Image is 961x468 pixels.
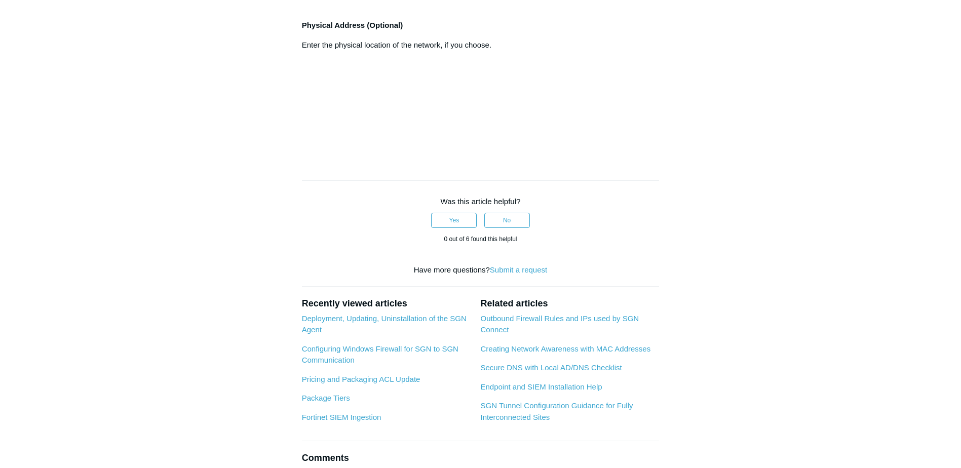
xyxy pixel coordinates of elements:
[480,314,639,334] a: Outbound Firewall Rules and IPs used by SGN Connect
[302,413,381,421] a: Fortinet SIEM Ingestion
[480,382,602,391] a: Endpoint and SIEM Installation Help
[431,213,477,228] button: This article was helpful
[302,344,458,365] a: Configuring Windows Firewall for SGN to SGN Communication
[490,265,547,274] a: Submit a request
[302,297,471,310] h2: Recently viewed articles
[302,264,660,276] div: Have more questions?
[302,21,403,29] strong: Physical Address (Optional)
[302,314,467,334] a: Deployment, Updating, Uninstallation of the SGN Agent
[480,363,622,372] a: Secure DNS with Local AD/DNS Checklist
[444,236,517,243] span: 0 out of 6 found this helpful
[441,197,521,206] span: Was this article helpful?
[302,39,660,51] p: Enter the physical location of the network, if you choose.
[480,401,633,421] a: SGN Tunnel Configuration Guidance for Fully Interconnected Sites
[480,344,650,353] a: Creating Network Awareness with MAC Addresses
[480,297,659,310] h2: Related articles
[302,394,350,402] a: Package Tiers
[302,375,420,383] a: Pricing and Packaging ACL Update
[302,451,660,465] h2: Comments
[484,213,530,228] button: This article was not helpful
